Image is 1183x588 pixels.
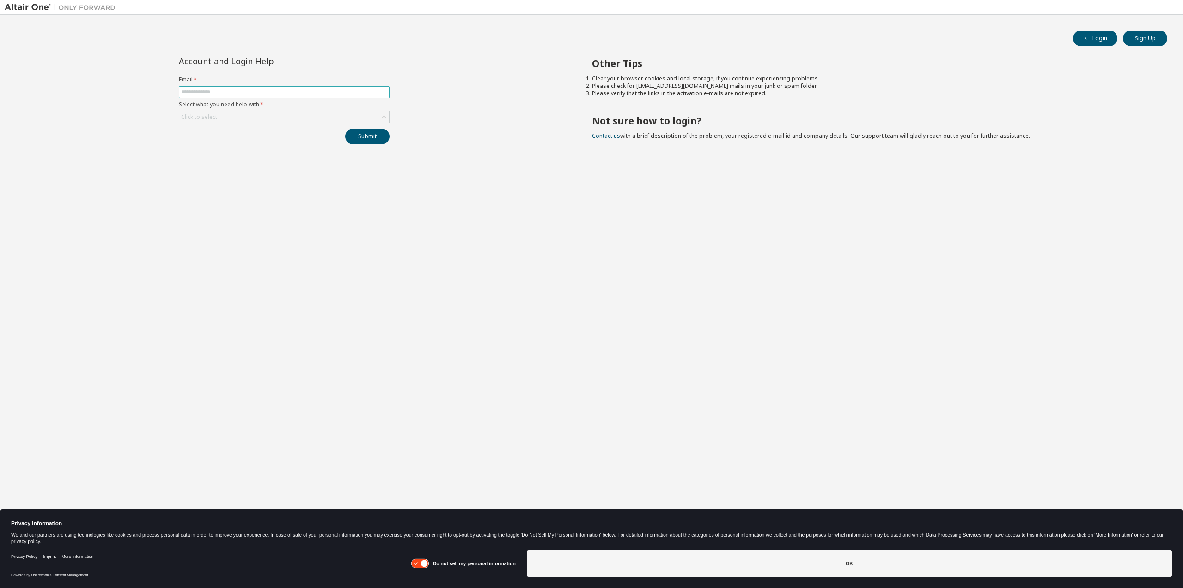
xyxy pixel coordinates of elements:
[592,132,620,140] a: Contact us
[179,57,348,65] div: Account and Login Help
[592,82,1151,90] li: Please check for [EMAIL_ADDRESS][DOMAIN_NAME] mails in your junk or spam folder.
[179,101,390,108] label: Select what you need help with
[592,90,1151,97] li: Please verify that the links in the activation e-mails are not expired.
[592,132,1030,140] span: with a brief description of the problem, your registered e-mail id and company details. Our suppo...
[181,113,217,121] div: Click to select
[592,115,1151,127] h2: Not sure how to login?
[345,129,390,144] button: Submit
[179,76,390,83] label: Email
[592,75,1151,82] li: Clear your browser cookies and local storage, if you continue experiencing problems.
[1123,31,1167,46] button: Sign Up
[1073,31,1117,46] button: Login
[592,57,1151,69] h2: Other Tips
[5,3,120,12] img: Altair One
[179,111,389,123] div: Click to select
